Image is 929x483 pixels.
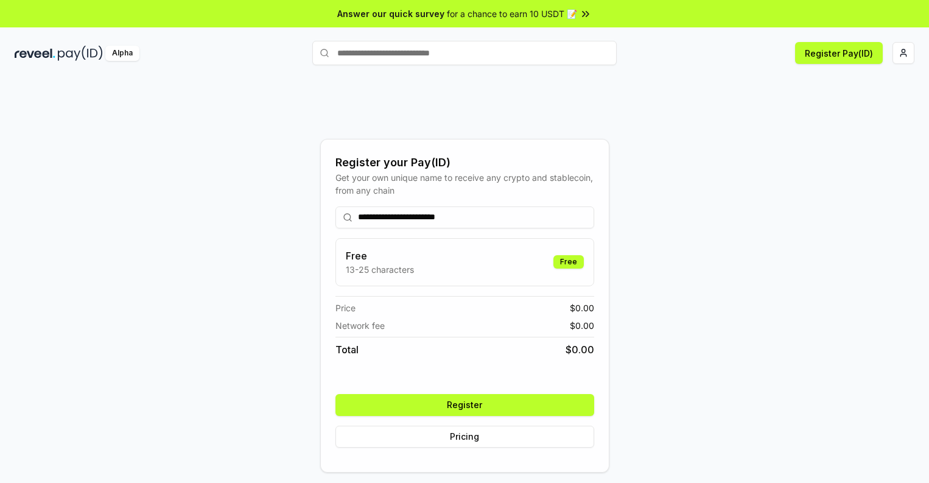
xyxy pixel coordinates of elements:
[15,46,55,61] img: reveel_dark
[337,7,444,20] span: Answer our quick survey
[346,263,414,276] p: 13-25 characters
[335,342,359,357] span: Total
[447,7,577,20] span: for a chance to earn 10 USDT 📝
[553,255,584,269] div: Free
[105,46,139,61] div: Alpha
[570,319,594,332] span: $ 0.00
[570,301,594,314] span: $ 0.00
[795,42,883,64] button: Register Pay(ID)
[335,426,594,448] button: Pricing
[566,342,594,357] span: $ 0.00
[58,46,103,61] img: pay_id
[335,154,594,171] div: Register your Pay(ID)
[335,171,594,197] div: Get your own unique name to receive any crypto and stablecoin, from any chain
[335,301,356,314] span: Price
[335,319,385,332] span: Network fee
[335,394,594,416] button: Register
[346,249,414,263] h3: Free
